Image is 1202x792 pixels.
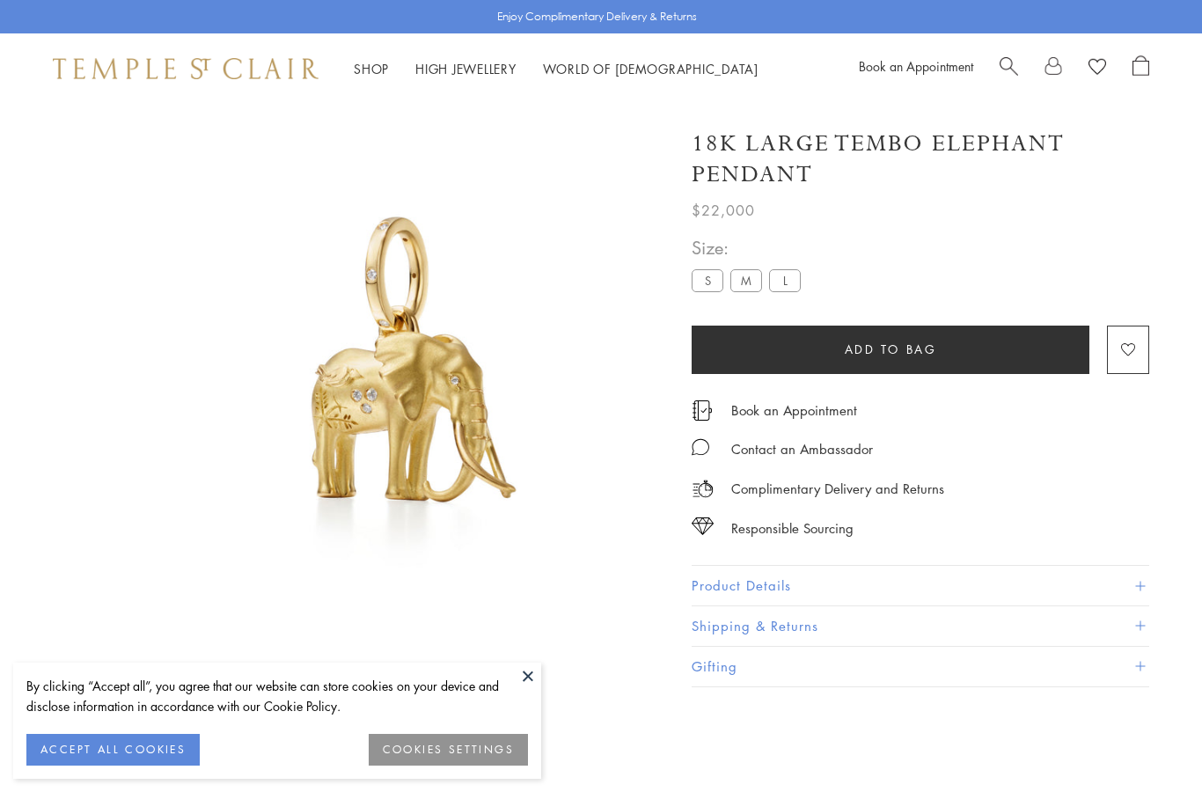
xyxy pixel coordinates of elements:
[1114,709,1184,774] iframe: Gorgias live chat messenger
[692,128,1149,190] h1: 18K Large Tembo Elephant Pendant
[692,269,723,291] label: S
[1000,55,1018,82] a: Search
[354,58,759,80] nav: Main navigation
[731,400,857,420] a: Book an Appointment
[859,57,973,75] a: Book an Appointment
[692,517,714,535] img: icon_sourcing.svg
[731,478,944,500] p: Complimentary Delivery and Returns
[1132,55,1149,82] a: Open Shopping Bag
[692,438,709,456] img: MessageIcon-01_2.svg
[692,233,808,262] span: Size:
[692,199,755,222] span: $22,000
[731,517,854,539] div: Responsible Sourcing
[114,104,665,655] img: P31856-ELESM
[731,438,873,460] div: Contact an Ambassador
[354,60,389,77] a: ShopShop
[692,566,1149,605] button: Product Details
[692,326,1089,374] button: Add to bag
[692,647,1149,686] button: Gifting
[692,400,713,421] img: icon_appointment.svg
[730,269,762,291] label: M
[26,734,200,766] button: ACCEPT ALL COOKIES
[497,8,697,26] p: Enjoy Complimentary Delivery & Returns
[692,606,1149,646] button: Shipping & Returns
[415,60,517,77] a: High JewelleryHigh Jewellery
[1088,55,1106,82] a: View Wishlist
[26,676,528,716] div: By clicking “Accept all”, you agree that our website can store cookies on your device and disclos...
[769,269,801,291] label: L
[845,340,937,359] span: Add to bag
[543,60,759,77] a: World of [DEMOGRAPHIC_DATA]World of [DEMOGRAPHIC_DATA]
[369,734,528,766] button: COOKIES SETTINGS
[692,478,714,500] img: icon_delivery.svg
[53,58,319,79] img: Temple St. Clair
